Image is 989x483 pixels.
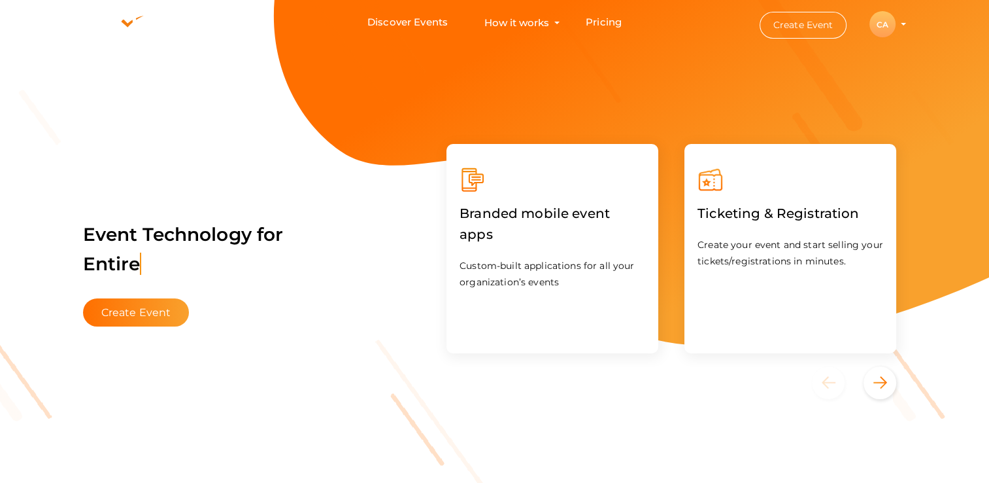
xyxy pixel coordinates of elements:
a: Branded mobile event apps [460,229,645,241]
a: Pricing [586,10,622,35]
button: Previous [812,367,861,399]
p: Custom-built applications for all your organization’s events [460,258,645,291]
label: Event Technology for [83,204,284,295]
span: Entire [83,253,142,275]
button: Create Event [760,12,847,39]
label: Branded mobile event apps [460,193,645,255]
p: Create your event and start selling your tickets/registrations in minutes. [697,237,883,270]
a: Discover Events [367,10,448,35]
button: CA [865,10,899,38]
label: Ticketing & Registration [697,193,859,234]
button: Next [863,367,896,399]
profile-pic: CA [869,20,896,29]
a: Ticketing & Registration [697,208,859,221]
div: CA [869,11,896,37]
button: How it works [480,10,553,35]
button: Create Event [83,298,190,327]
